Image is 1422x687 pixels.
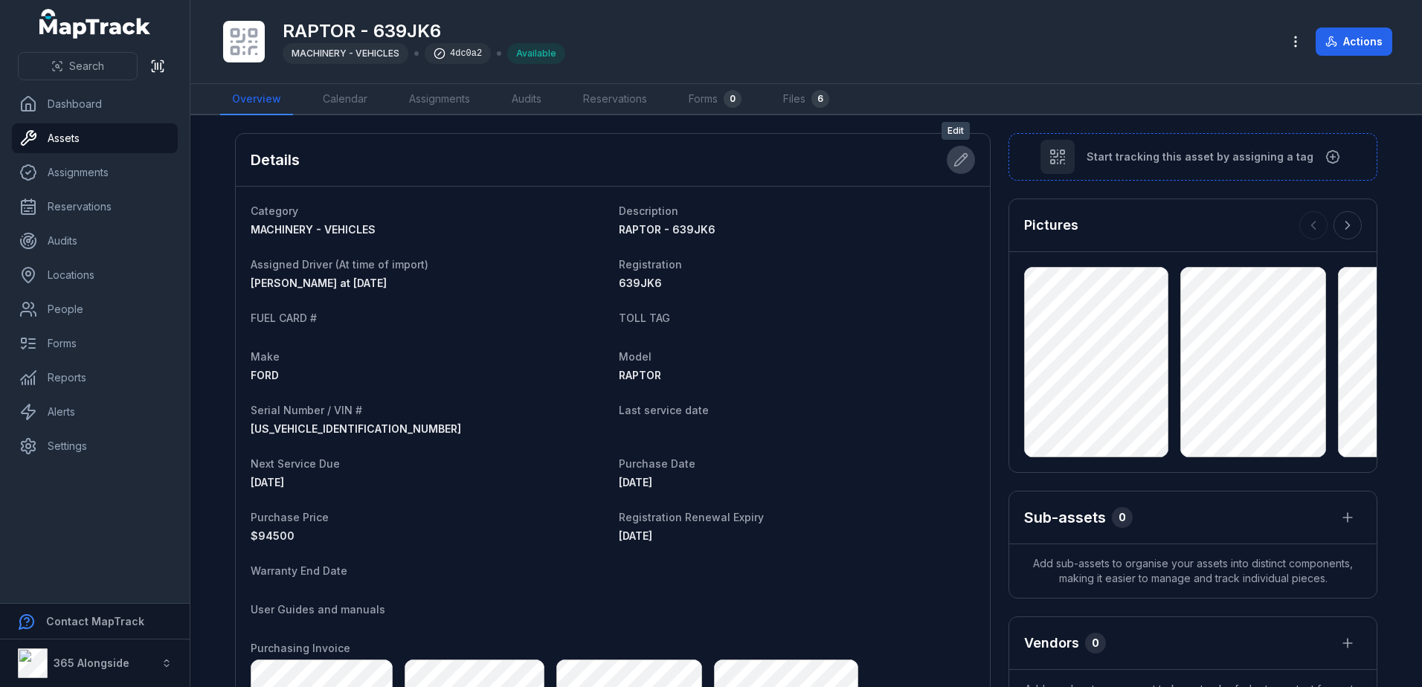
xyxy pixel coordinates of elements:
a: Assets [12,123,178,153]
span: [DATE] [619,529,652,542]
h1: RAPTOR - 639JK6 [283,19,565,43]
h3: Vendors [1024,633,1079,654]
a: Locations [12,260,178,290]
span: RAPTOR [619,369,661,381]
div: 0 [1085,633,1106,654]
span: Last service date [619,404,709,416]
button: Start tracking this asset by assigning a tag [1008,133,1377,181]
a: MapTrack [39,9,151,39]
div: 0 [724,90,741,108]
span: Add sub-assets to organise your assets into distinct components, making it easier to manage and t... [1009,544,1377,598]
span: Assigned Driver (At time of import) [251,258,428,271]
span: Warranty End Date [251,564,347,577]
a: Calendar [311,84,379,115]
span: 94500 AUD [251,529,295,542]
strong: Contact MapTrack [46,615,144,628]
span: Model [619,350,652,363]
strong: 365 Alongside [54,657,129,669]
span: 639JK6 [619,277,662,289]
span: RAPTOR - 639JK6 [619,223,715,236]
span: FUEL CARD # [251,312,317,324]
time: 03/10/2024, 10:00:00 am [619,476,652,488]
span: [DATE] [251,476,284,488]
span: FORD [251,369,279,381]
span: MACHINERY - VEHICLES [292,48,399,59]
a: People [12,294,178,324]
h3: Pictures [1024,215,1078,236]
span: [PERSON_NAME] at [DATE] [251,277,387,289]
a: Forms0 [677,84,753,115]
a: Assignments [397,84,482,115]
div: 0 [1112,507,1133,528]
a: Reservations [12,192,178,222]
a: Files6 [771,84,841,115]
span: Category [251,204,298,217]
span: Next Service Due [251,457,340,470]
button: Actions [1316,28,1392,56]
div: 4dc0a2 [425,43,491,64]
a: Audits [500,84,553,115]
a: Reservations [571,84,659,115]
time: 01/04/2026, 10:00:00 am [251,476,284,488]
span: Make [251,350,280,363]
span: [DATE] [619,476,652,488]
a: Forms [12,329,178,358]
span: MACHINERY - VEHICLES [251,223,376,236]
a: Dashboard [12,89,178,119]
span: Purchase Date [619,457,695,470]
a: Alerts [12,397,178,427]
div: Available [507,43,565,64]
a: Audits [12,226,178,256]
h2: Sub-assets [1024,507,1106,528]
span: Edit [942,122,970,140]
time: 03/07/2026, 10:00:00 am [619,529,652,542]
a: Settings [12,431,178,461]
h2: Details [251,149,300,170]
a: Overview [220,84,293,115]
span: Start tracking this asset by assigning a tag [1087,149,1313,164]
div: 6 [811,90,829,108]
span: Purchase Price [251,511,329,523]
a: Reports [12,363,178,393]
span: Purchasing Invoice [251,642,350,654]
span: Search [69,59,104,74]
a: Assignments [12,158,178,187]
span: TOLL TAG [619,312,670,324]
span: User Guides and manuals [251,603,385,616]
span: [US_VEHICLE_IDENTIFICATION_NUMBER] [251,422,461,435]
span: Description [619,204,678,217]
span: Registration [619,258,682,271]
button: Search [18,52,138,80]
span: Serial Number / VIN # [251,404,362,416]
span: Registration Renewal Expiry [619,511,764,523]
